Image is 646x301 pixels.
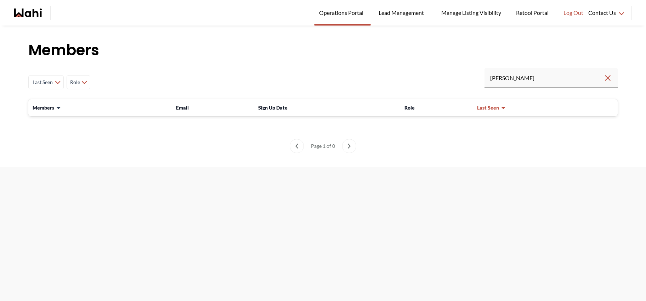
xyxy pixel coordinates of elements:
[33,104,54,111] span: Members
[258,105,288,111] span: Sign Up Date
[563,8,583,17] span: Log Out
[379,8,426,17] span: Lead Management
[319,8,366,17] span: Operations Portal
[404,105,415,111] span: Role
[477,104,499,111] span: Last Seen
[176,105,189,111] span: Email
[32,76,53,89] span: Last Seen
[308,139,338,153] div: Page 1 of 0
[14,9,42,17] a: Wahi homepage
[28,139,618,153] nav: Members List pagination
[516,8,551,17] span: Retool Portal
[439,8,503,17] span: Manage Listing Visibility
[490,72,603,84] input: Search input
[477,104,506,111] button: Last Seen
[603,72,612,84] button: Clear search
[28,40,618,61] h1: Members
[342,139,356,153] button: next page
[33,104,61,111] button: Members
[290,139,304,153] button: previous page
[70,76,80,89] span: Role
